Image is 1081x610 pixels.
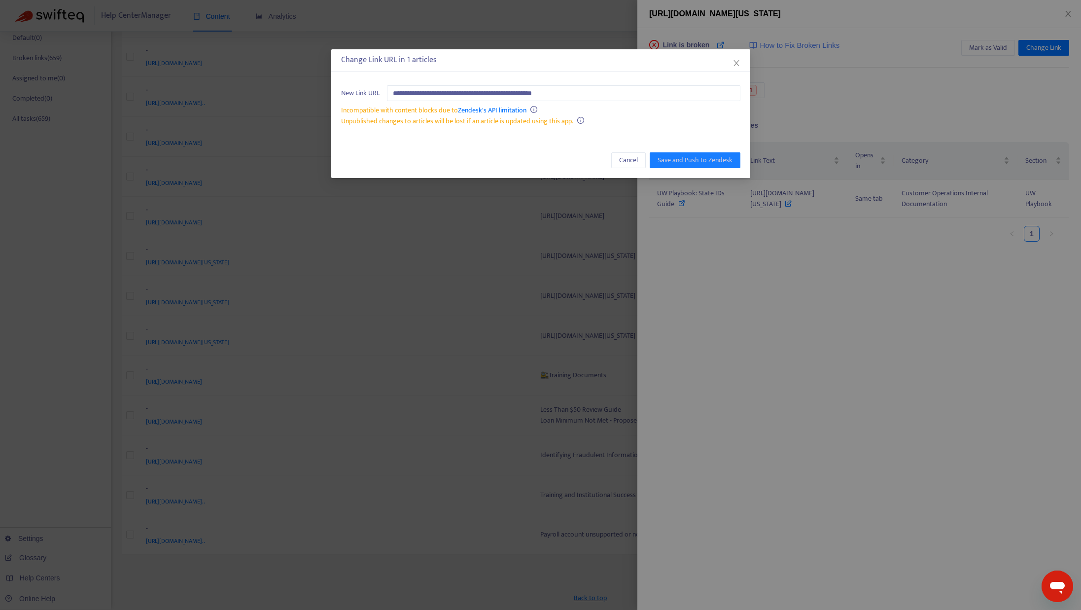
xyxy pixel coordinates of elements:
iframe: Button to launch messaging window [1042,571,1073,602]
div: Change Link URL in 1 articles [341,54,740,66]
span: Cancel [619,155,638,166]
span: New Link URL [341,88,380,99]
span: Incompatible with content blocks due to [341,105,526,116]
a: Zendesk's API limitation [458,105,526,116]
span: info-circle [577,117,584,124]
span: info-circle [530,106,537,113]
button: Save and Push to Zendesk [650,152,740,168]
button: Close [731,58,742,69]
button: Cancel [611,152,646,168]
span: close [732,59,740,67]
span: Unpublished changes to articles will be lost if an article is updated using this app. [341,115,573,127]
